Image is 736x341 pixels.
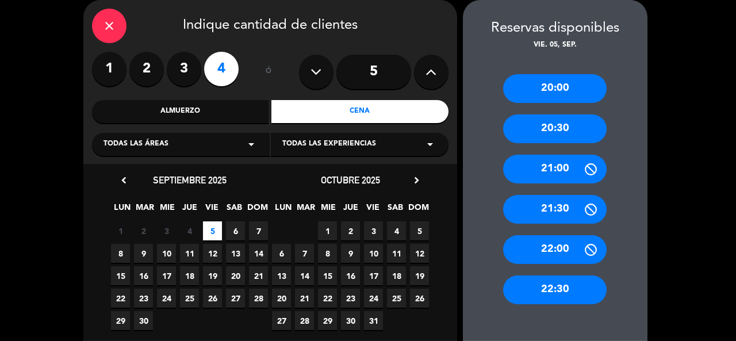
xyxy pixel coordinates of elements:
span: 17 [157,266,176,285]
span: 5 [410,221,429,240]
span: 12 [203,244,222,263]
span: 2 [134,221,153,240]
span: 21 [295,289,314,308]
span: 6 [226,221,245,240]
span: 9 [341,244,360,263]
span: SAB [386,201,405,220]
span: 27 [272,311,291,330]
span: 3 [364,221,383,240]
span: 23 [341,289,360,308]
span: 2 [341,221,360,240]
span: 3 [157,221,176,240]
span: 4 [180,221,199,240]
label: 1 [92,52,126,86]
span: 22 [318,289,337,308]
span: 19 [410,266,429,285]
span: 5 [203,221,222,240]
span: Todas las experiencias [282,139,376,150]
label: 3 [167,52,201,86]
div: 21:30 [503,195,607,224]
span: 24 [364,289,383,308]
span: 10 [157,244,176,263]
span: 1 [111,221,130,240]
span: 14 [295,266,314,285]
i: chevron_right [411,174,423,186]
span: 26 [410,289,429,308]
span: JUE [341,201,360,220]
div: vie. 05, sep. [463,40,647,51]
span: 26 [203,289,222,308]
i: chevron_left [118,174,130,186]
span: 24 [157,289,176,308]
span: 7 [295,244,314,263]
span: LUN [113,201,132,220]
span: 28 [249,289,268,308]
label: 4 [204,52,239,86]
i: arrow_drop_down [423,137,437,151]
span: 29 [318,311,337,330]
span: SAB [225,201,244,220]
div: 20:30 [503,114,607,143]
span: 20 [272,289,291,308]
label: 2 [129,52,164,86]
span: 15 [318,266,337,285]
span: 6 [272,244,291,263]
span: VIE [363,201,382,220]
div: ó [250,52,287,92]
div: Almuerzo [92,100,269,123]
span: 25 [180,289,199,308]
span: 20 [226,266,245,285]
span: 11 [387,244,406,263]
span: 13 [272,266,291,285]
div: 22:30 [503,275,607,304]
span: 11 [180,244,199,263]
span: 8 [318,244,337,263]
i: arrow_drop_down [244,137,258,151]
div: 20:00 [503,74,607,103]
span: 30 [134,311,153,330]
span: 9 [134,244,153,263]
span: 12 [410,244,429,263]
span: LUN [274,201,293,220]
span: 18 [180,266,199,285]
span: JUE [180,201,199,220]
span: 17 [364,266,383,285]
span: MAR [135,201,154,220]
span: DOM [408,201,427,220]
span: 7 [249,221,268,240]
span: 27 [226,289,245,308]
span: 13 [226,244,245,263]
span: 28 [295,311,314,330]
span: 29 [111,311,130,330]
span: 16 [341,266,360,285]
span: MIE [158,201,177,220]
span: 4 [387,221,406,240]
span: MAR [296,201,315,220]
span: Todas las áreas [103,139,168,150]
span: 18 [387,266,406,285]
div: Cena [271,100,448,123]
span: 22 [111,289,130,308]
span: MIE [319,201,338,220]
span: 23 [134,289,153,308]
div: Reservas disponibles [463,17,647,40]
span: 16 [134,266,153,285]
div: 22:00 [503,235,607,264]
span: 1 [318,221,337,240]
span: 8 [111,244,130,263]
span: 15 [111,266,130,285]
span: 30 [341,311,360,330]
span: VIE [202,201,221,220]
span: 31 [364,311,383,330]
span: 21 [249,266,268,285]
span: 14 [249,244,268,263]
div: Indique cantidad de clientes [92,9,448,43]
span: octubre 2025 [321,174,380,186]
span: 25 [387,289,406,308]
span: DOM [247,201,266,220]
span: septiembre 2025 [153,174,227,186]
i: close [102,19,116,33]
span: 19 [203,266,222,285]
span: 10 [364,244,383,263]
div: 21:00 [503,155,607,183]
